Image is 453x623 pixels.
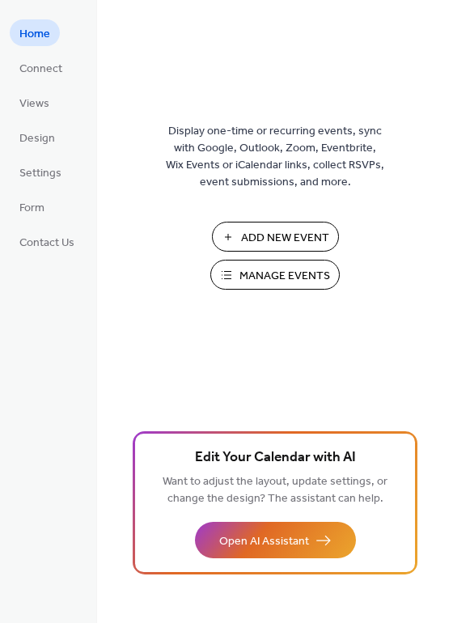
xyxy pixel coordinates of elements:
span: Display one-time or recurring events, sync with Google, Outlook, Zoom, Eventbrite, Wix Events or ... [166,123,384,191]
span: Open AI Assistant [219,533,309,550]
span: Design [19,130,55,147]
span: Settings [19,165,61,182]
button: Open AI Assistant [195,522,356,558]
button: Add New Event [212,222,339,252]
span: Home [19,26,50,43]
a: Connect [10,54,72,81]
span: Connect [19,61,62,78]
span: Add New Event [241,230,329,247]
span: Manage Events [239,268,330,285]
a: Design [10,124,65,150]
a: Views [10,89,59,116]
span: Views [19,95,49,112]
a: Home [10,19,60,46]
button: Manage Events [210,260,340,290]
span: Contact Us [19,235,74,252]
span: Edit Your Calendar with AI [195,447,356,469]
span: Form [19,200,44,217]
a: Settings [10,159,71,185]
span: Want to adjust the layout, update settings, or change the design? The assistant can help. [163,471,387,510]
a: Contact Us [10,228,84,255]
a: Form [10,193,54,220]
